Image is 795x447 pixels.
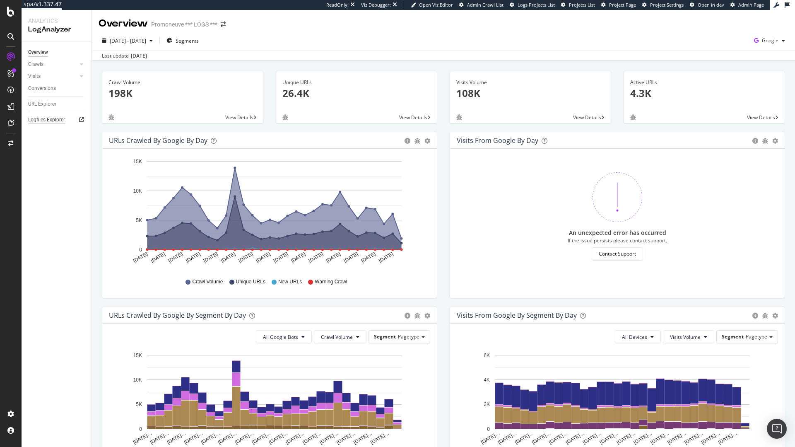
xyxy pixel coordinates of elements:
div: arrow-right-arrow-left [221,22,226,27]
span: Logs Projects List [518,2,555,8]
div: URL Explorer [28,100,56,109]
div: gear [424,313,430,319]
a: Overview [28,48,86,57]
text: [DATE] [150,251,166,264]
text: 10K [133,188,142,194]
text: [DATE] [132,251,149,264]
span: Pagetype [746,333,767,340]
span: Google [762,37,778,44]
div: circle-info [752,313,758,319]
button: Google [751,34,788,47]
text: [DATE] [360,251,377,264]
div: Last update [102,52,147,60]
text: [DATE] [167,251,184,264]
text: [DATE] [220,251,236,264]
span: View Details [747,114,775,121]
text: [DATE] [343,251,359,264]
div: Visits Volume [456,79,605,86]
span: Admin Crawl List [467,2,503,8]
div: bug [630,114,636,120]
div: Unique URLs [282,79,431,86]
text: 15K [133,353,142,358]
text: [DATE] [237,251,254,264]
text: [DATE] [272,251,289,264]
span: Unique URLs [236,278,265,285]
span: View Details [399,114,427,121]
span: Crawl Volume [192,278,223,285]
div: bug [762,138,768,144]
div: bug [762,313,768,319]
span: [DATE] - [DATE] [110,37,146,44]
a: Logfiles Explorer [28,116,86,124]
div: bug [414,313,420,319]
text: 5K [136,217,142,223]
div: LogAnalyzer [28,25,85,34]
button: Contact Support [592,247,643,261]
span: Project Settings [650,2,684,8]
div: URLs Crawled by Google By Segment By Day [109,311,246,319]
div: Visits from Google By Segment By Day [457,311,577,319]
text: [DATE] [325,251,342,264]
div: Crawls [28,60,43,69]
text: 10K [133,377,142,383]
p: 198K [108,86,257,100]
span: Open Viz Editor [419,2,453,8]
a: Project Settings [642,2,684,8]
div: gear [772,313,778,319]
div: bug [108,114,114,120]
a: Open Viz Editor [411,2,453,8]
div: Analytics [28,17,85,25]
div: An unexpected error has occurred [569,229,666,237]
button: All Devices [615,330,661,343]
text: [DATE] [255,251,272,264]
div: A chart. [457,350,775,446]
button: Visits Volume [663,330,714,343]
div: circle-info [752,138,758,144]
div: Conversions [28,84,56,93]
span: New URLs [278,278,302,285]
text: 15K [133,159,142,164]
div: ReadOnly: [326,2,349,8]
text: [DATE] [308,251,324,264]
span: Pagetype [398,333,419,340]
a: Admin Page [730,2,764,8]
span: Crawl Volume [321,333,353,341]
text: 2K [484,402,490,408]
button: Crawl Volume [314,330,366,343]
div: Crawl Volume [108,79,257,86]
span: Warning Crawl [315,278,347,285]
text: 0 [139,247,142,253]
svg: A chart. [109,350,427,446]
div: bug [456,114,462,120]
a: URL Explorer [28,100,86,109]
div: Visits [28,72,41,81]
a: Visits [28,72,77,81]
div: Contact Support [599,250,636,257]
div: [DATE] [131,52,147,60]
a: Project Page [601,2,636,8]
a: Open in dev [690,2,724,8]
svg: A chart. [109,155,427,271]
div: gear [772,138,778,144]
text: 6K [484,353,490,358]
img: 370bne1z.png [593,172,642,222]
button: [DATE] - [DATE] [99,34,156,47]
text: 5K [136,402,142,408]
a: Projects List [561,2,595,8]
p: 26.4K [282,86,431,100]
div: If the issue persists please contact support. [568,237,667,244]
span: Project Page [609,2,636,8]
div: circle-info [405,313,410,319]
span: View Details [225,114,253,121]
span: All Devices [622,333,647,341]
a: Logs Projects List [510,2,555,8]
text: [DATE] [185,251,201,264]
span: View Details [573,114,601,121]
div: circle-info [405,138,410,144]
a: Admin Crawl List [459,2,503,8]
span: Visits Volume [670,333,701,341]
p: 4.3K [630,86,778,100]
button: All Google Bots [256,330,312,343]
span: Projects List [569,2,595,8]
